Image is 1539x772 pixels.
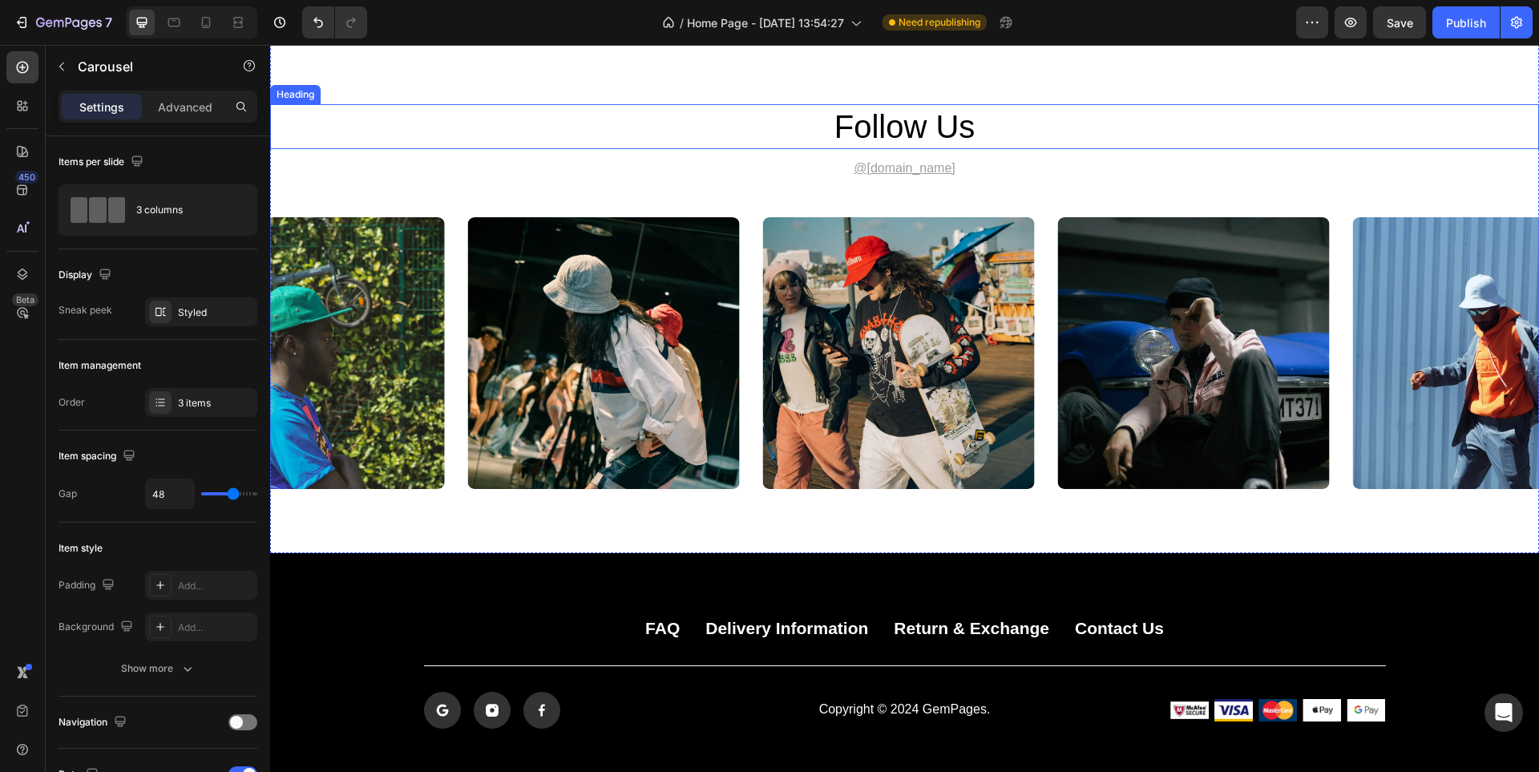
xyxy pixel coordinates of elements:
button: 7 [6,6,119,38]
img: gempages_558360363163190090-720bcf2d-e7d9-42ac-8a96-900bfe63e0f3.webp [1076,654,1115,677]
div: Display [59,265,115,286]
img: gempages_558360363163190090-97215cdd-1567-4797-8bba-5aecfffee7d3.webp [1032,654,1071,677]
img: gempages_558360363163190090-9dbac5ca-f6ac-40d3-a6e3-dcde93ab9cc6.webp [900,654,939,677]
a: Contact Us [805,572,894,594]
div: 3 columns [136,192,234,228]
iframe: Design area [270,45,1539,772]
button: Save [1373,6,1426,38]
div: Item style [59,541,103,556]
span: / [680,14,684,31]
div: Items per slide [59,152,147,173]
div: Order [59,395,85,410]
a: Return & Exchange [624,572,779,594]
img: gempages_558360363163190090-4ab891ac-599b-4f1c-99a3-e41f675ccb11.webp [944,654,983,677]
div: Sneak peek [59,303,112,317]
div: Item management [59,358,141,373]
div: Add... [178,620,253,635]
img: gempages_558360363163190090-433669c0-d725-439f-8c5a-badbd3d22250.webp [988,654,1027,677]
img: gempages_558360363163190090-680ba57b-54f8-413f-8df9-37d37c39c220.webp [787,172,1059,444]
p: 7 [105,13,112,32]
button: Show more [59,654,257,683]
p: Settings [79,99,124,115]
div: Background [59,616,136,638]
img: gempages_558360363163190090-c60e0072-1822-465c-8bd9-703738221629.webp [493,172,765,444]
div: Undo/Redo [302,6,367,38]
button: Publish [1432,6,1500,38]
input: Auto [146,479,194,508]
p: Carousel [78,57,214,76]
div: Show more [121,661,196,677]
img: gempages_558360363163190090-6164ab9c-a14e-4df4-afee-4968b4ca3c3f.webp [1082,172,1354,444]
div: Open Intercom Messenger [1484,693,1523,732]
a: FAQ [375,572,410,594]
div: Gap [59,487,77,501]
div: Add... [178,579,253,593]
span: Home Page - [DATE] 13:54:27 [687,14,844,31]
div: Styled [178,305,253,320]
p: Copyright © 2024 GemPages. [478,657,791,673]
div: 3 items [178,396,253,410]
span: Save [1387,16,1413,30]
div: Item spacing [59,446,139,467]
span: Need republishing [899,15,980,30]
img: gempages_558360363163190090-52f5960c-2fef-4159-9d6d-98467fb0f457.webp [198,172,470,444]
div: Beta [12,293,38,306]
div: Navigation [59,712,130,734]
a: @[DOMAIN_NAME] [584,116,685,130]
div: 450 [15,171,38,184]
div: Publish [1446,14,1486,31]
p: Advanced [158,99,212,115]
a: Delivery Information [435,572,598,594]
div: Padding [59,575,118,596]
